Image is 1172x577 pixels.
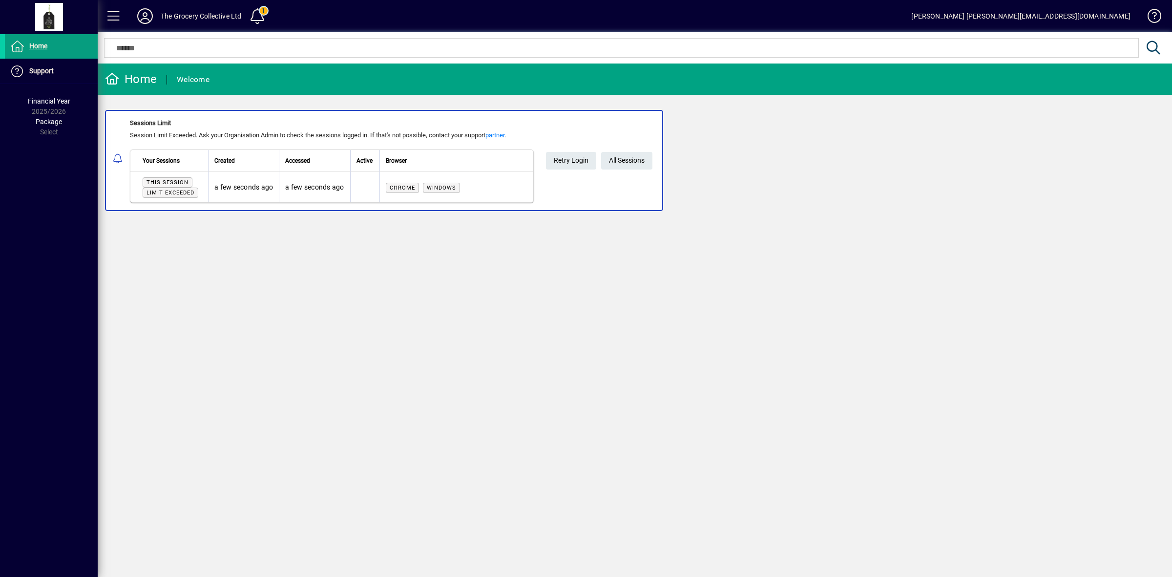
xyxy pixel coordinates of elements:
[386,155,407,166] span: Browser
[129,7,161,25] button: Profile
[356,155,373,166] span: Active
[98,110,1172,211] app-alert-notification-menu-item: Sessions Limit
[1140,2,1160,34] a: Knowledge Base
[105,71,157,87] div: Home
[554,152,588,169] span: Retry Login
[601,152,652,170] a: All Sessions
[29,67,54,75] span: Support
[427,185,456,191] span: Windows
[390,185,415,191] span: Chrome
[36,118,62,126] span: Package
[29,42,47,50] span: Home
[146,179,188,186] span: This session
[208,172,279,202] td: a few seconds ago
[485,131,504,139] a: partner
[546,152,596,170] button: Retry Login
[279,172,350,202] td: a few seconds ago
[130,118,534,128] div: Sessions Limit
[285,155,310,166] span: Accessed
[143,155,180,166] span: Your Sessions
[911,8,1130,24] div: [PERSON_NAME] [PERSON_NAME][EMAIL_ADDRESS][DOMAIN_NAME]
[28,97,70,105] span: Financial Year
[609,152,645,169] span: All Sessions
[177,72,209,87] div: Welcome
[214,155,235,166] span: Created
[146,190,194,196] span: Limit exceeded
[5,59,98,84] a: Support
[130,130,534,140] div: Session Limit Exceeded. Ask your Organisation Admin to check the sessions logged in. If that's no...
[161,8,242,24] div: The Grocery Collective Ltd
